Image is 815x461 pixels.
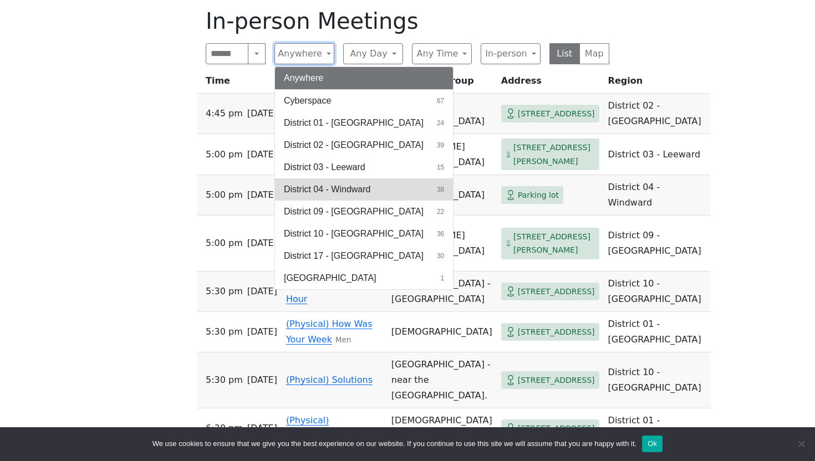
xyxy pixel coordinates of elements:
td: District 02 - [GEOGRAPHIC_DATA] [604,94,710,134]
span: 67 results [437,96,444,106]
span: [DATE] [247,284,277,299]
span: [STREET_ADDRESS] [518,325,595,339]
span: 38 results [437,185,444,194]
span: [STREET_ADDRESS] [518,373,595,387]
span: District 01 - [GEOGRAPHIC_DATA] [284,116,424,130]
a: (Physical) Solutions [286,375,373,385]
th: Region [604,73,710,94]
td: District 04 - Windward [604,175,710,216]
span: 30 results [437,251,444,261]
span: [STREET_ADDRESS] [518,422,595,436]
td: [DEMOGRAPHIC_DATA] [387,312,497,352]
td: [GEOGRAPHIC_DATA] - near the [GEOGRAPHIC_DATA]. [387,352,497,408]
span: [DATE] [247,421,277,436]
span: 1 result [441,273,445,283]
span: 24 results [437,118,444,128]
span: [DATE] [247,372,277,388]
td: District 10 - [GEOGRAPHIC_DATA] [604,352,710,408]
td: [GEOGRAPHIC_DATA] - [GEOGRAPHIC_DATA] [387,272,497,312]
span: [STREET_ADDRESS][PERSON_NAME] [513,230,595,257]
h1: In-person Meetings [206,8,609,34]
td: District 09 - [GEOGRAPHIC_DATA] [604,216,710,272]
span: [DATE] [247,235,277,251]
span: No [796,438,807,449]
span: District 09 - [GEOGRAPHIC_DATA] [284,205,424,218]
button: District 04 - Windward38 results [275,178,453,201]
button: Any Time [412,43,472,64]
button: District 10 - [GEOGRAPHIC_DATA]36 results [275,223,453,245]
span: 15 results [437,162,444,172]
a: (Physical) [PERSON_NAME] [286,415,360,441]
span: We use cookies to ensure that we give you the best experience on our website. If you continue to ... [152,438,636,449]
span: [STREET_ADDRESS] [518,285,595,299]
span: 39 results [437,140,444,150]
button: District 17 - [GEOGRAPHIC_DATA]30 results [275,245,453,267]
span: 5:00 PM [206,147,243,162]
button: [GEOGRAPHIC_DATA]1 result [275,267,453,289]
span: 5:00 PM [206,235,243,251]
button: Any Day [343,43,403,64]
td: District 03 - Leeward [604,134,710,175]
span: [DATE] [247,187,277,203]
span: Cyberspace [284,94,331,107]
th: Address [497,73,604,94]
button: In-person [481,43,541,64]
span: District 10 - [GEOGRAPHIC_DATA] [284,227,424,240]
span: District 03 - Leeward [284,161,365,174]
button: District 03 - Leeward15 results [275,156,453,178]
div: Anywhere [274,66,454,290]
td: District 01 - [GEOGRAPHIC_DATA] [604,408,710,449]
span: [DATE] [247,147,277,162]
span: 6:30 PM [206,421,243,436]
button: Map [579,43,610,64]
span: 36 results [437,229,444,239]
th: Time [197,73,282,94]
span: District 02 - [GEOGRAPHIC_DATA] [284,139,424,152]
button: Search [248,43,266,64]
span: 5:30 PM [206,324,243,340]
button: Cyberspace67 results [275,90,453,112]
button: District 02 - [GEOGRAPHIC_DATA]39 results [275,134,453,156]
button: Ok [642,436,663,452]
span: 5:00 PM [206,187,243,203]
span: 5:30 PM [206,372,243,388]
small: Men [335,336,351,344]
span: 5:30 PM [206,284,243,299]
td: District 01 - [GEOGRAPHIC_DATA] [604,312,710,352]
span: 4:45 PM [206,106,243,121]
span: [GEOGRAPHIC_DATA] [284,272,376,285]
input: Search [206,43,248,64]
span: [STREET_ADDRESS][PERSON_NAME] [513,141,595,168]
span: District 04 - Windward [284,183,370,196]
button: List [549,43,580,64]
span: [DATE] [247,324,277,340]
span: Parking lot [518,188,559,202]
button: District 01 - [GEOGRAPHIC_DATA]24 results [275,112,453,134]
button: Anywhere [275,67,453,89]
button: Anywhere [274,43,334,64]
span: [STREET_ADDRESS] [518,107,595,121]
button: District 09 - [GEOGRAPHIC_DATA]22 results [275,201,453,223]
td: [DEMOGRAPHIC_DATA][GEOGRAPHIC_DATA] [387,408,497,449]
td: District 10 - [GEOGRAPHIC_DATA] [604,272,710,312]
span: 22 results [437,207,444,217]
a: (Physical) How Was Your Week [286,319,373,345]
span: [DATE] [247,106,277,121]
span: District 17 - [GEOGRAPHIC_DATA] [284,249,424,263]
